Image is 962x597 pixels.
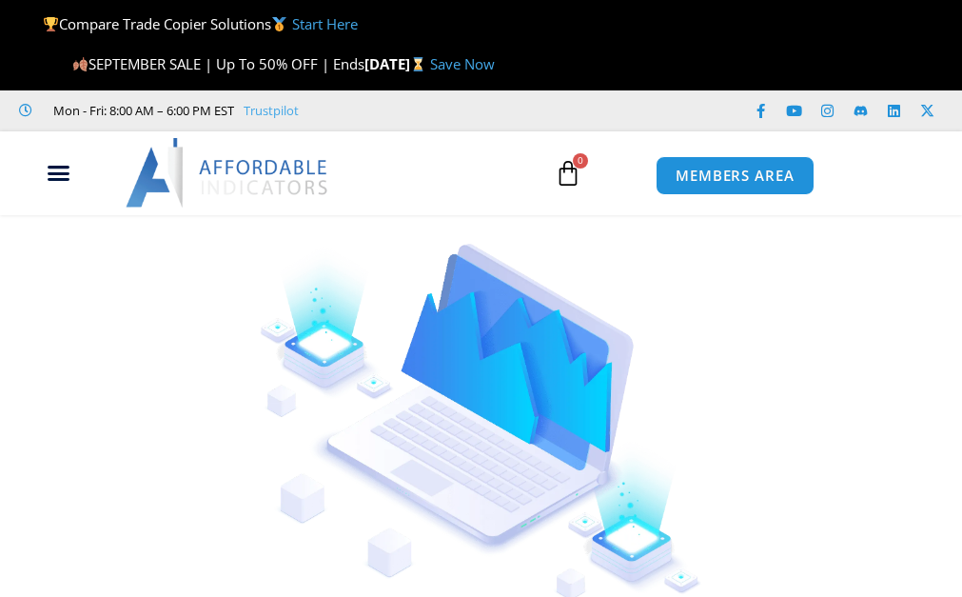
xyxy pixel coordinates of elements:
[43,14,357,33] span: Compare Trade Copier Solutions
[411,57,425,71] img: ⌛
[272,17,286,31] img: 🥇
[573,153,588,169] span: 0
[656,156,815,195] a: MEMBERS AREA
[10,155,106,191] div: Menu Toggle
[364,54,430,73] strong: [DATE]
[526,146,610,201] a: 0
[676,169,795,183] span: MEMBERS AREA
[73,57,88,71] img: 🍂
[430,54,495,73] a: Save Now
[72,54,364,73] span: SEPTEMBER SALE | Up To 50% OFF | Ends
[126,138,330,207] img: LogoAI | Affordable Indicators – NinjaTrader
[244,99,299,122] a: Trustpilot
[49,99,234,122] span: Mon - Fri: 8:00 AM – 6:00 PM EST
[44,17,58,31] img: 🏆
[292,14,358,33] a: Start Here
